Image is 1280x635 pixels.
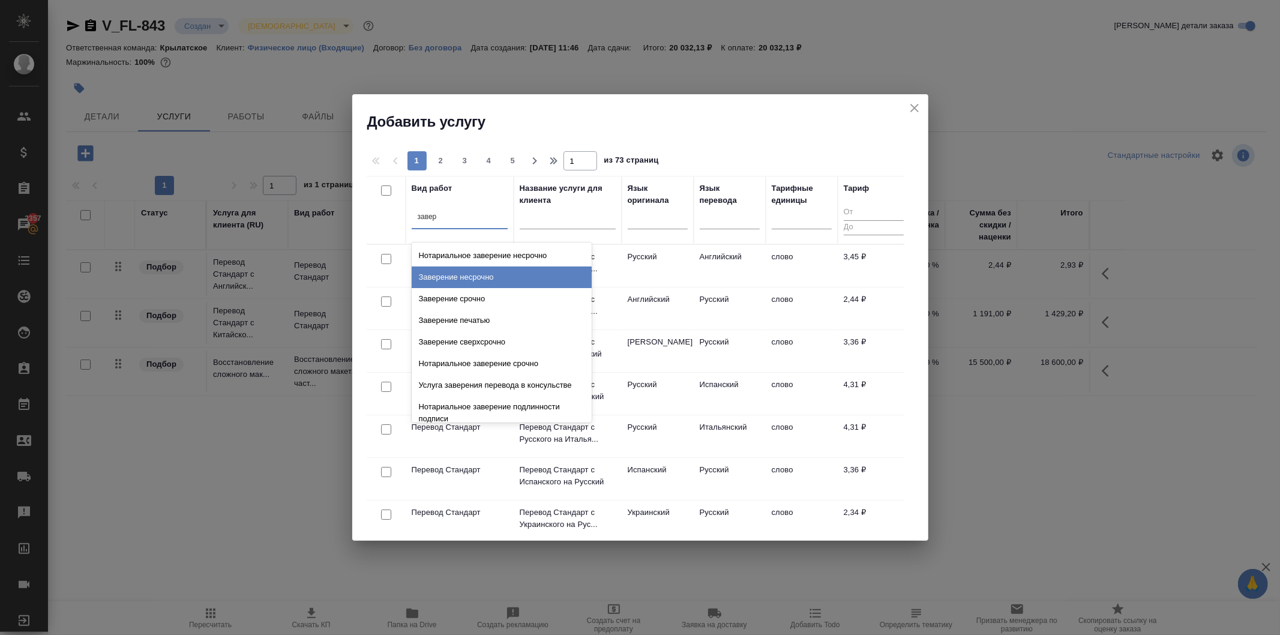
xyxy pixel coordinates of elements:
[766,373,838,415] td: слово
[520,464,616,488] p: Перевод Стандарт с Испанского на Русский
[694,415,766,457] td: Итальянский
[700,182,760,206] div: Язык перевода
[520,182,616,206] div: Название услуги для клиента
[766,245,838,287] td: слово
[503,155,523,167] span: 5
[838,245,910,287] td: 3,45 ₽
[694,245,766,287] td: Английский
[838,501,910,543] td: 2,34 ₽
[844,220,904,235] input: До
[412,353,592,375] div: Нотариальное заверение срочно
[844,182,870,194] div: Тариф
[412,421,508,433] p: Перевод Стандарт
[412,266,592,288] div: Заверение несрочно
[503,151,523,170] button: 5
[622,373,694,415] td: Русский
[622,415,694,457] td: Русский
[694,501,766,543] td: Русский
[622,501,694,543] td: Украинский
[622,330,694,372] td: [PERSON_NAME]
[766,501,838,543] td: слово
[412,182,452,194] div: Вид работ
[412,464,508,476] p: Перевод Стандарт
[455,151,475,170] button: 3
[838,330,910,372] td: 3,36 ₽
[838,373,910,415] td: 4,31 ₽
[412,507,508,519] p: Перевод Стандарт
[622,287,694,330] td: Английский
[766,330,838,372] td: слово
[628,182,688,206] div: Язык оригинала
[412,310,592,331] div: Заверение печатью
[412,396,592,430] div: Нотариальное заверение подлинности подписи
[431,151,451,170] button: 2
[772,182,832,206] div: Тарифные единицы
[604,153,659,170] span: из 73 страниц
[412,331,592,353] div: Заверение сверхсрочно
[455,155,475,167] span: 3
[844,205,904,220] input: От
[622,245,694,287] td: Русский
[838,458,910,500] td: 3,36 ₽
[412,375,592,396] div: Услуга заверения перевода в консульстве
[766,287,838,330] td: слово
[766,415,838,457] td: слово
[766,458,838,500] td: слово
[622,458,694,500] td: Испанский
[838,415,910,457] td: 4,31 ₽
[838,287,910,330] td: 2,44 ₽
[412,245,592,266] div: Нотариальное заверение несрочно
[906,99,924,117] button: close
[694,458,766,500] td: Русский
[694,287,766,330] td: Русский
[431,155,451,167] span: 2
[479,155,499,167] span: 4
[694,373,766,415] td: Испанский
[694,330,766,372] td: Русский
[412,288,592,310] div: Заверение срочно
[520,507,616,531] p: Перевод Стандарт с Украинского на Рус...
[479,151,499,170] button: 4
[367,112,928,131] h2: Добавить услугу
[520,421,616,445] p: Перевод Стандарт с Русского на Италья...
